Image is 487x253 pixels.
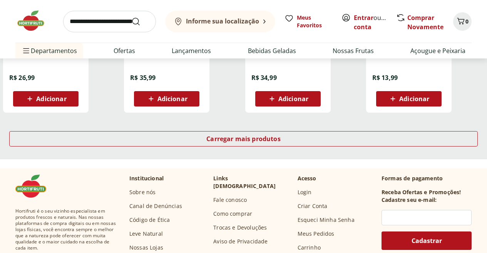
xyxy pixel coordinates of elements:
[63,11,156,32] input: search
[399,96,429,102] span: Adicionar
[172,46,211,55] a: Lançamentos
[333,46,374,55] a: Nossas Frutas
[285,14,332,29] a: Meus Favoritos
[453,12,472,31] button: Carrinho
[157,96,187,102] span: Adicionar
[213,175,291,190] p: Links [DEMOGRAPHIC_DATA]
[130,73,156,82] span: R$ 35,99
[382,175,472,182] p: Formas de pagamento
[298,175,316,182] p: Acesso
[22,42,31,60] button: Menu
[213,238,268,245] a: Aviso de Privacidade
[407,13,443,31] a: Comprar Novamente
[186,17,259,25] b: Informe sua localização
[412,238,442,244] span: Cadastrar
[131,17,150,26] button: Submit Search
[382,196,437,204] h3: Cadastre seu e-mail:
[298,216,355,224] a: Esqueci Minha Senha
[165,11,275,32] button: Informe sua localização
[213,210,252,218] a: Como comprar
[354,13,396,31] a: Criar conta
[129,216,170,224] a: Código de Ética
[248,46,296,55] a: Bebidas Geladas
[410,46,465,55] a: Açougue e Peixaria
[297,14,332,29] span: Meus Favoritos
[206,136,281,142] span: Carregar mais produtos
[354,13,388,32] span: ou
[298,188,312,196] a: Login
[15,9,54,32] img: Hortifruti
[382,231,472,250] button: Cadastrar
[354,13,373,22] a: Entrar
[382,188,461,196] h3: Receba Ofertas e Promoções!
[129,230,163,238] a: Leve Natural
[278,96,308,102] span: Adicionar
[13,91,79,107] button: Adicionar
[251,73,277,82] span: R$ 34,99
[376,91,442,107] button: Adicionar
[15,175,54,198] img: Hortifruti
[372,73,398,82] span: R$ 13,99
[9,73,35,82] span: R$ 26,99
[465,18,469,25] span: 0
[213,196,247,204] a: Fale conosco
[129,175,164,182] p: Institucional
[298,202,328,210] a: Criar Conta
[213,224,267,231] a: Trocas e Devoluções
[129,188,156,196] a: Sobre nós
[134,91,199,107] button: Adicionar
[129,244,163,251] a: Nossas Lojas
[22,42,77,60] span: Departamentos
[36,96,66,102] span: Adicionar
[255,91,321,107] button: Adicionar
[15,208,117,251] span: Hortifruti é o seu vizinho especialista em produtos frescos e naturais. Nas nossas plataformas de...
[129,202,182,210] a: Canal de Denúncias
[298,230,335,238] a: Meus Pedidos
[298,244,321,251] a: Carrinho
[114,46,135,55] a: Ofertas
[9,131,478,150] a: Carregar mais produtos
